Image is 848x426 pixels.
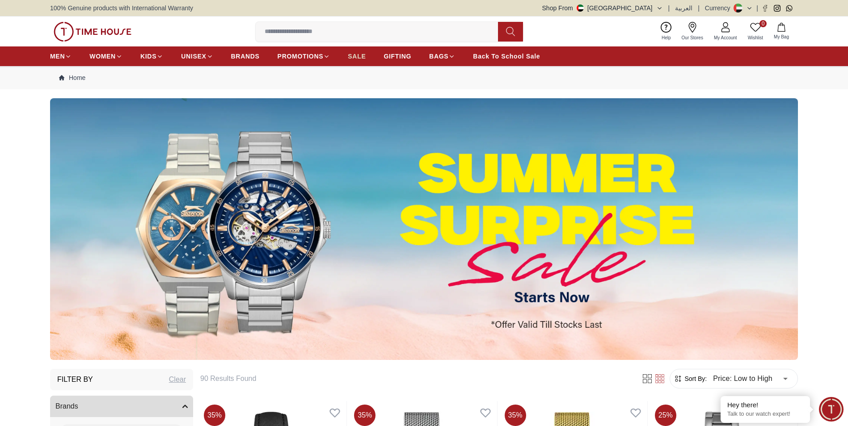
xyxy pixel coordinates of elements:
[354,405,375,426] span: 35 %
[200,373,630,384] h6: 90 Results Found
[140,52,156,61] span: KIDS
[384,48,411,64] a: GIFTING
[710,34,741,41] span: My Account
[675,4,692,13] button: العربية
[140,48,163,64] a: KIDS
[770,33,793,40] span: My Bag
[473,48,540,64] a: Back To School Sale
[759,20,767,27] span: 0
[577,4,584,12] img: United Arab Emirates
[674,374,707,383] button: Sort By:
[429,52,448,61] span: BAGS
[231,48,260,64] a: BRANDS
[744,34,767,41] span: Wishlist
[50,48,72,64] a: MEN
[658,34,675,41] span: Help
[169,374,186,385] div: Clear
[278,48,330,64] a: PROMOTIONS
[50,98,798,360] img: ...
[348,48,366,64] a: SALE
[89,52,116,61] span: WOMEN
[384,52,411,61] span: GIFTING
[181,48,213,64] a: UNISEX
[743,20,768,43] a: 0Wishlist
[505,405,526,426] span: 35 %
[727,401,803,409] div: Hey there!
[786,5,793,12] a: Whatsapp
[762,5,768,12] a: Facebook
[473,52,540,61] span: Back To School Sale
[678,34,707,41] span: Our Stores
[698,4,700,13] span: |
[819,397,844,422] div: Chat Widget
[55,401,78,412] span: Brands
[756,4,758,13] span: |
[50,396,193,417] button: Brands
[50,66,798,89] nav: Breadcrumb
[231,52,260,61] span: BRANDS
[89,48,122,64] a: WOMEN
[348,52,366,61] span: SALE
[50,52,65,61] span: MEN
[705,4,734,13] div: Currency
[278,52,324,61] span: PROMOTIONS
[768,21,794,42] button: My Bag
[204,405,225,426] span: 35 %
[542,4,663,13] button: Shop From[GEOGRAPHIC_DATA]
[676,20,709,43] a: Our Stores
[656,20,676,43] a: Help
[181,52,206,61] span: UNISEX
[727,410,803,418] p: Talk to our watch expert!
[683,374,707,383] span: Sort By:
[54,22,131,42] img: ...
[429,48,455,64] a: BAGS
[57,374,93,385] h3: Filter By
[59,73,85,82] a: Home
[707,366,794,391] div: Price: Low to High
[668,4,670,13] span: |
[50,4,193,13] span: 100% Genuine products with International Warranty
[655,405,676,426] span: 25 %
[774,5,780,12] a: Instagram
